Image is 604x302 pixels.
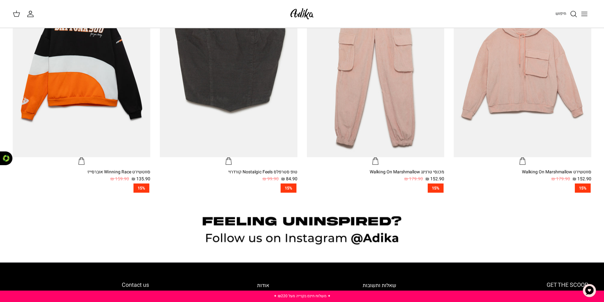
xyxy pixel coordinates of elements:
span: 15% [133,183,149,193]
span: 135.90 ₪ [132,176,150,183]
span: 152.90 ₪ [573,176,591,183]
a: 15% [13,183,150,193]
span: 179.90 ₪ [551,176,570,183]
img: Adika IL [289,6,315,21]
span: 84.90 ₪ [281,176,297,183]
span: 15% [575,183,591,193]
a: 15% [454,183,591,193]
a: מכנסי טרנינג Walking On Marshmallow 152.90 ₪ 179.90 ₪ [307,169,445,183]
a: אודות [257,282,269,289]
a: 15% [160,183,297,193]
span: 179.90 ₪ [404,176,423,183]
a: 15% [307,183,445,193]
span: 159.90 ₪ [110,176,129,183]
span: 15% [428,183,444,193]
a: החשבון שלי [27,10,37,18]
a: טופ סטרפלס Nostalgic Feels קורדרוי 84.90 ₪ 99.90 ₪ [160,169,297,183]
div: סווטשירט Walking On Marshmallow [454,169,591,176]
a: חיפוש [555,10,577,18]
a: שאלות ותשובות [363,282,396,289]
h6: GET THE SCOOP [490,282,588,289]
a: סווטשירט Walking On Marshmallow 152.90 ₪ 179.90 ₪ [454,169,591,183]
div: טופ סטרפלס Nostalgic Feels קורדרוי [160,169,297,176]
span: 15% [281,183,296,193]
span: 99.90 ₪ [263,176,279,183]
div: מכנסי טרנינג Walking On Marshmallow [307,169,445,176]
button: צ'אט [580,281,599,300]
div: סווטשירט Winning Race אוברסייז [13,169,150,176]
span: 152.90 ₪ [425,176,444,183]
a: סווטשירט Winning Race אוברסייז 135.90 ₪ 159.90 ₪ [13,169,150,183]
span: חיפוש [555,10,566,16]
h6: Contact us [16,282,149,289]
a: ✦ משלוח חינם בקנייה מעל ₪220 ✦ [274,293,331,299]
button: Toggle menu [577,7,591,21]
